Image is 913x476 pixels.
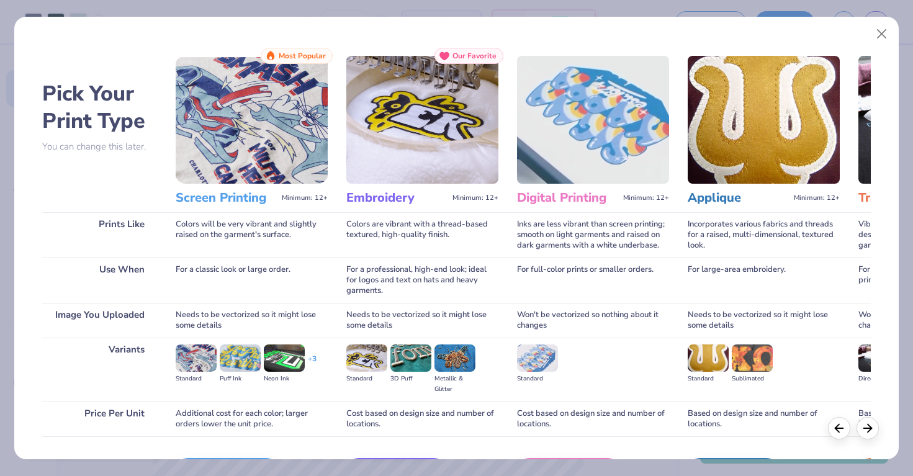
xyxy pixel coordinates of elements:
[434,344,475,372] img: Metallic & Glitter
[282,194,328,202] span: Minimum: 12+
[308,354,317,375] div: + 3
[517,344,558,372] img: Standard
[176,303,328,338] div: Needs to be vectorized so it might lose some details
[517,212,669,258] div: Inks are less vibrant than screen printing; smooth on light garments and raised on dark garments ...
[346,190,448,206] h3: Embroidery
[688,344,729,372] img: Standard
[452,52,497,60] span: Our Favorite
[517,190,618,206] h3: Digital Printing
[176,402,328,436] div: Additional cost for each color; larger orders lower the unit price.
[42,402,157,436] div: Price Per Unit
[176,212,328,258] div: Colors will be very vibrant and slightly raised on the garment's surface.
[794,194,840,202] span: Minimum: 12+
[452,194,498,202] span: Minimum: 12+
[858,374,899,384] div: Direct-to-film
[176,56,328,184] img: Screen Printing
[688,402,840,436] div: Based on design size and number of locations.
[346,258,498,303] div: For a professional, high-end look; ideal for logos and text on hats and heavy garments.
[42,80,157,135] h2: Pick Your Print Type
[220,374,261,384] div: Puff Ink
[42,338,157,402] div: Variants
[732,374,773,384] div: Sublimated
[42,303,157,338] div: Image You Uploaded
[390,374,431,384] div: 3D Puff
[264,374,305,384] div: Neon Ink
[390,344,431,372] img: 3D Puff
[517,56,669,184] img: Digital Printing
[688,190,789,206] h3: Applique
[688,56,840,184] img: Applique
[42,212,157,258] div: Prints Like
[346,374,387,384] div: Standard
[517,303,669,338] div: Won't be vectorized so nothing about it changes
[434,374,475,395] div: Metallic & Glitter
[623,194,669,202] span: Minimum: 12+
[688,212,840,258] div: Incorporates various fabrics and threads for a raised, multi-dimensional, textured look.
[688,258,840,303] div: For large-area embroidery.
[870,22,894,46] button: Close
[176,190,277,206] h3: Screen Printing
[346,56,498,184] img: Embroidery
[176,344,217,372] img: Standard
[176,374,217,384] div: Standard
[176,258,328,303] div: For a classic look or large order.
[220,344,261,372] img: Puff Ink
[42,258,157,303] div: Use When
[346,402,498,436] div: Cost based on design size and number of locations.
[517,258,669,303] div: For full-color prints or smaller orders.
[346,303,498,338] div: Needs to be vectorized so it might lose some details
[517,402,669,436] div: Cost based on design size and number of locations.
[42,141,157,152] p: You can change this later.
[517,374,558,384] div: Standard
[346,344,387,372] img: Standard
[688,374,729,384] div: Standard
[264,344,305,372] img: Neon Ink
[858,344,899,372] img: Direct-to-film
[732,344,773,372] img: Sublimated
[346,212,498,258] div: Colors are vibrant with a thread-based textured, high-quality finish.
[688,303,840,338] div: Needs to be vectorized so it might lose some details
[279,52,326,60] span: Most Popular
